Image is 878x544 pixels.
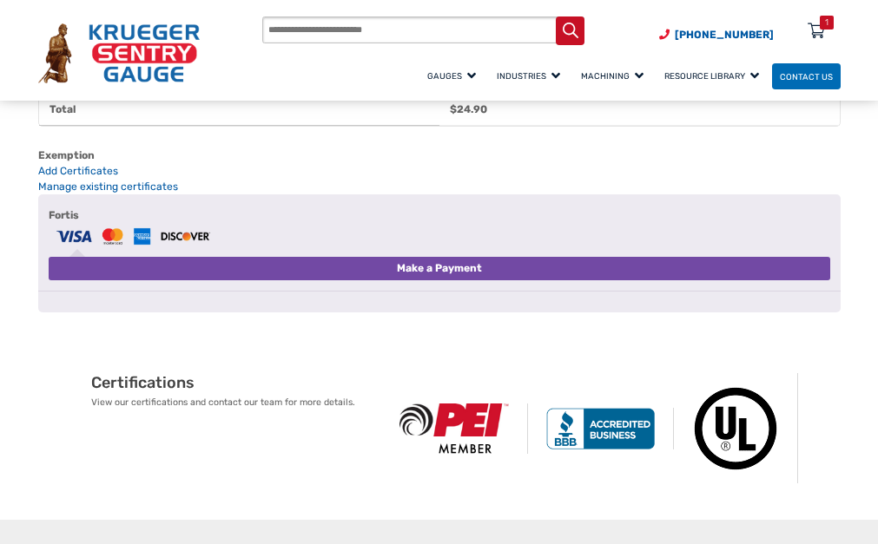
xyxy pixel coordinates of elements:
[91,373,381,393] h2: Certifications
[825,16,828,29] div: 1
[38,149,95,161] b: Exemption
[772,63,841,90] a: Contact Us
[659,27,774,43] a: Phone Number (920) 434-8860
[54,226,213,247] img: Fortis
[489,61,573,91] a: Industries
[381,403,528,454] img: PEI Member
[657,61,772,91] a: Resource Library
[674,373,798,483] img: Underwriters Laboratories
[39,93,439,126] th: Total
[450,103,457,115] span: $
[427,71,476,81] span: Gauges
[528,408,675,449] img: BBB
[419,61,489,91] a: Gauges
[573,61,657,91] a: Machining
[38,180,178,193] a: Manage existing certificates
[49,257,830,280] button: Make a Payment
[49,205,830,246] label: Fortis
[664,71,759,81] span: Resource Library
[497,71,560,81] span: Industries
[450,103,487,115] bdi: 24.90
[91,396,381,410] p: View our certifications and contact our team for more details.
[675,29,774,41] span: [PHONE_NUMBER]
[38,23,200,83] img: Krueger Sentry Gauge
[780,71,833,81] span: Contact Us
[38,163,841,179] a: Add Certificates
[581,71,644,81] span: Machining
